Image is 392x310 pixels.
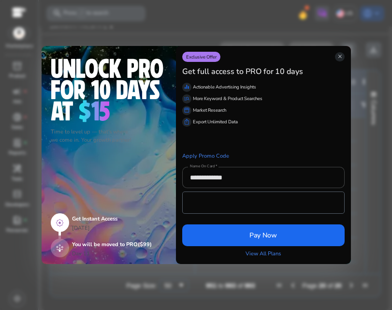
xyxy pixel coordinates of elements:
p: [DATE] [72,224,152,233]
h3: Get full access to PRO for [182,67,274,76]
span: ($99) [138,241,152,248]
p: Day 11 [72,250,90,258]
span: storefront [184,107,190,114]
p: Market Research [193,107,226,114]
span: Pay Now [249,230,277,240]
mat-label: Name On Card [190,163,215,169]
h5: You will be moved to PRO [72,241,152,248]
p: Exclusive Offer [182,52,220,62]
h5: Get Instant Access [72,216,152,222]
p: Actionable Advertising Insights [193,84,256,90]
button: Pay Now [182,224,345,246]
span: equalizer [184,84,190,90]
iframe: Secure payment input frame [188,193,339,212]
p: Export Unlimited Data [193,118,238,125]
h3: 10 days [275,67,303,76]
p: More Keyword & Product Searches [193,95,262,102]
p: Time to level up — that's where we come in. Your growth partner! [51,128,167,145]
span: close [337,54,343,60]
span: manage_search [184,96,190,102]
a: Apply Promo Code [182,152,229,160]
span: ios_share [184,119,190,125]
a: View All Plans [246,250,281,258]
